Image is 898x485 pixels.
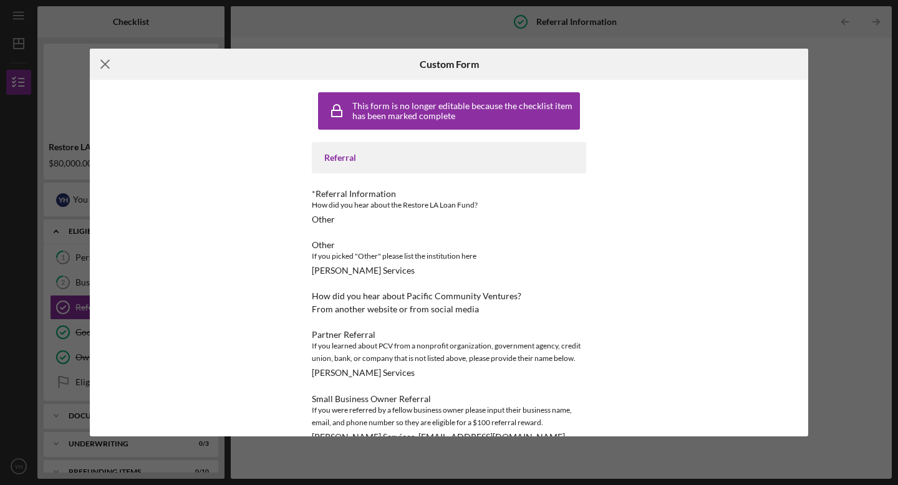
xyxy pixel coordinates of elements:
[312,330,586,340] div: Partner Referral
[312,304,479,314] div: From another website or from social media
[312,368,415,378] div: [PERSON_NAME] Services
[312,199,586,211] div: How did you hear about the Restore LA Loan Fund?
[312,214,335,224] div: Other
[324,153,574,163] div: Referral
[312,240,586,250] div: Other
[420,59,479,70] h6: Custom Form
[352,101,577,121] div: This form is no longer editable because the checklist item has been marked complete
[312,432,586,452] div: [PERSON_NAME] Services, [EMAIL_ADDRESS][DOMAIN_NAME], 6508643706
[312,394,586,404] div: Small Business Owner Referral
[312,404,586,429] div: If you were referred by a fellow business owner please input their business name, email, and phon...
[312,250,586,262] div: If you picked "Other" please list the institution here
[312,291,586,301] div: How did you hear about Pacific Community Ventures?
[312,266,415,276] div: [PERSON_NAME] Services
[312,189,586,199] div: *Referral Information
[312,340,586,365] div: If you learned about PCV from a nonprofit organization, government agency, credit union, bank, or...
